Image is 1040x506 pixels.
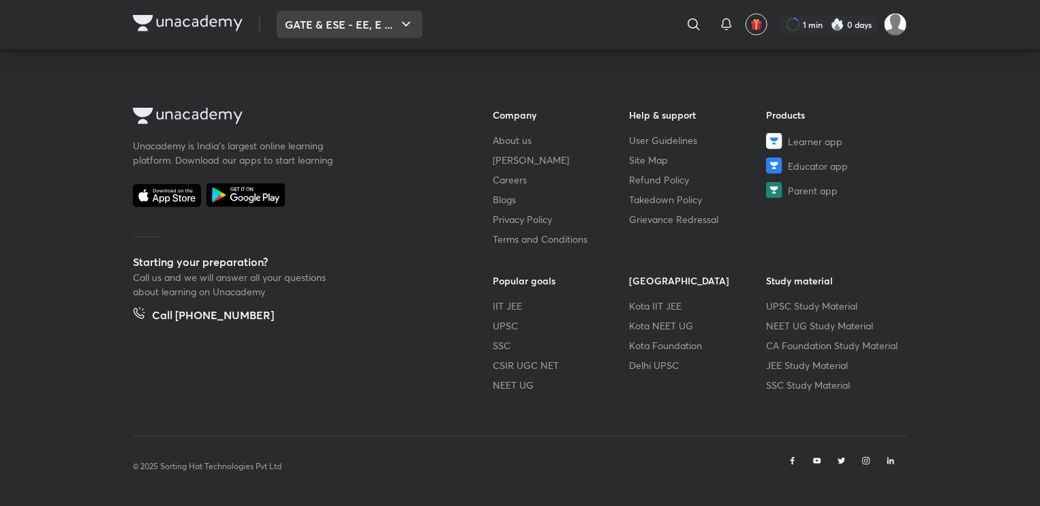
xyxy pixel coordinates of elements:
a: IIT JEE [493,299,630,313]
h6: Study material [766,273,903,288]
a: Terms and Conditions [493,232,630,246]
a: Parent app [766,182,903,198]
span: Learner app [788,134,842,149]
img: Parent app [766,182,782,198]
a: Company Logo [133,15,243,35]
img: avatar [750,18,763,31]
a: Blogs [493,192,630,207]
a: Refund Policy [630,173,767,187]
a: Company Logo [133,108,449,128]
a: Call [PHONE_NUMBER] [133,307,274,326]
h5: Starting your preparation? [133,254,449,270]
img: Company Logo [133,108,243,124]
img: Learner app [766,133,782,149]
a: Educator app [766,158,903,174]
span: Careers [493,173,527,187]
a: Kota Foundation [630,338,767,353]
img: Company Logo [133,15,243,31]
a: Privacy Policy [493,212,630,226]
a: [PERSON_NAME] [493,153,630,167]
a: Takedown Policy [630,192,767,207]
h5: Call [PHONE_NUMBER] [152,307,274,326]
a: Site Map [630,153,767,167]
a: UPSC [493,318,630,333]
h6: Products [766,108,903,122]
img: Educator app [766,158,782,174]
a: NEET UG [493,378,630,392]
a: Careers [493,173,630,187]
h6: Help & support [630,108,767,122]
a: Kota IIT JEE [630,299,767,313]
a: SSC Study Material [766,378,903,392]
a: Learner app [766,133,903,149]
p: Unacademy is India’s largest online learning platform. Download our apps to start learning [133,138,337,167]
span: Educator app [788,159,848,173]
a: User Guidelines [630,133,767,147]
button: GATE & ESE - EE, E ... [277,11,423,38]
a: Grievance Redressal [630,212,767,226]
button: avatar [746,14,767,35]
p: Call us and we will answer all your questions about learning on Unacademy [133,270,337,299]
a: CSIR UGC NET [493,358,630,372]
a: Kota NEET UG [630,318,767,333]
a: UPSC Study Material [766,299,903,313]
img: Ayush [884,13,907,36]
a: SSC [493,338,630,353]
a: NEET UG Study Material [766,318,903,333]
h6: [GEOGRAPHIC_DATA] [630,273,767,288]
a: JEE Study Material [766,358,903,372]
span: Parent app [788,183,838,198]
a: About us [493,133,630,147]
p: © 2025 Sorting Hat Technologies Pvt Ltd [133,460,281,473]
a: CA Foundation Study Material [766,338,903,353]
h6: Popular goals [493,273,630,288]
a: Delhi UPSC [630,358,767,372]
img: streak [831,18,844,31]
h6: Company [493,108,630,122]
